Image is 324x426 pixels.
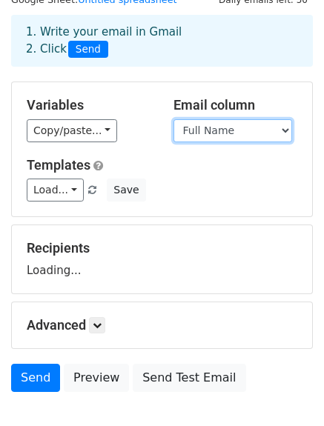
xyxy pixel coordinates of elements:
[107,179,145,202] button: Save
[27,179,84,202] a: Load...
[27,119,117,142] a: Copy/paste...
[27,157,90,173] a: Templates
[27,97,151,113] h5: Variables
[15,24,309,58] div: 1. Write your email in Gmail 2. Click
[27,240,297,256] h5: Recipients
[133,364,245,392] a: Send Test Email
[173,97,298,113] h5: Email column
[250,355,324,426] div: Виджет чата
[11,364,60,392] a: Send
[64,364,129,392] a: Preview
[27,240,297,279] div: Loading...
[27,317,297,333] h5: Advanced
[250,355,324,426] iframe: Chat Widget
[68,41,108,59] span: Send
